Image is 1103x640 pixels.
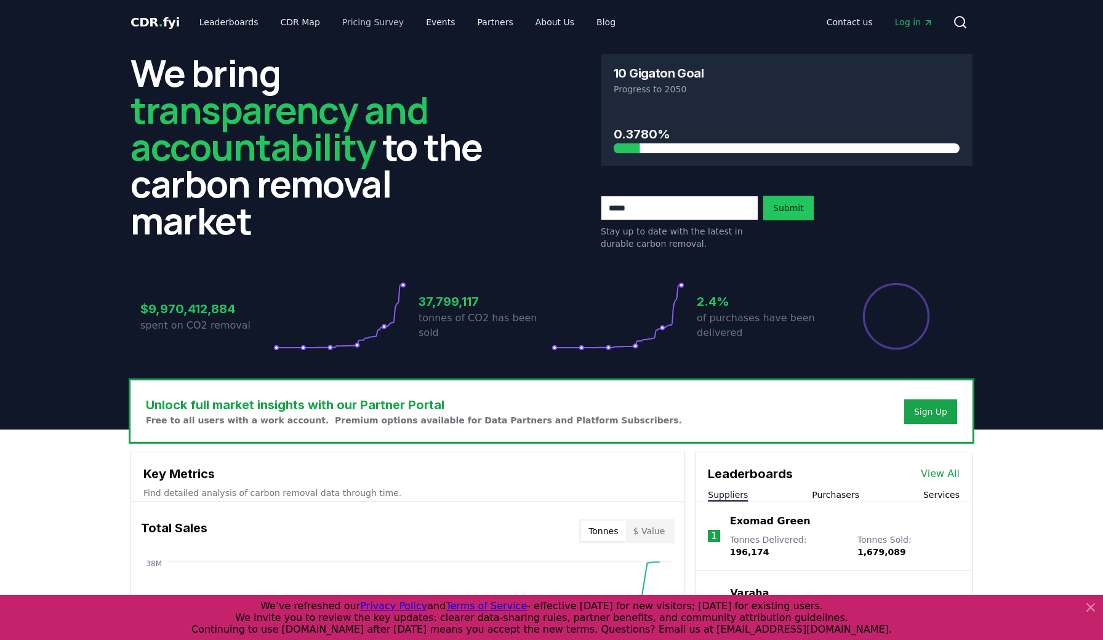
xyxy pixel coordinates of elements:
[711,529,717,543] p: 1
[730,547,769,557] span: 196,174
[146,559,162,568] tspan: 38M
[626,521,673,541] button: $ Value
[468,11,523,33] a: Partners
[817,11,883,33] a: Contact us
[857,547,906,557] span: 1,679,089
[143,465,672,483] h3: Key Metrics
[730,586,769,601] a: Varaha
[697,311,830,340] p: of purchases have been delivered
[895,16,933,28] span: Log in
[614,125,960,143] h3: 0.3780%
[141,519,207,543] h3: Total Sales
[730,534,845,558] p: Tonnes Delivered :
[143,487,672,499] p: Find detailed analysis of carbon removal data through time.
[140,300,273,318] h3: $9,970,412,884
[140,318,273,333] p: spent on CO2 removal
[601,225,758,250] p: Stay up to date with the latest in durable carbon removal.
[708,489,748,501] button: Suppliers
[130,54,502,239] h2: We bring to the carbon removal market
[190,11,268,33] a: Leaderboards
[862,282,931,351] div: Percentage of sales delivered
[190,11,625,33] nav: Main
[812,489,859,501] button: Purchasers
[130,84,428,172] span: transparency and accountability
[708,465,793,483] h3: Leaderboards
[159,15,163,30] span: .
[730,514,811,529] a: Exomad Green
[711,594,717,609] p: 2
[130,14,180,31] a: CDR.fyi
[817,11,943,33] nav: Main
[614,67,704,79] h3: 10 Gigaton Goal
[697,292,830,311] h3: 2.4%
[614,83,960,95] p: Progress to 2050
[332,11,414,33] a: Pricing Survey
[914,406,947,418] a: Sign Up
[146,414,682,426] p: Free to all users with a work account. Premium options available for Data Partners and Platform S...
[857,534,960,558] p: Tonnes Sold :
[146,396,682,414] h3: Unlock full market insights with our Partner Portal
[416,11,465,33] a: Events
[904,399,957,424] button: Sign Up
[587,11,625,33] a: Blog
[526,11,584,33] a: About Us
[921,466,960,481] a: View All
[419,292,551,311] h3: 37,799,117
[923,489,960,501] button: Services
[419,311,551,340] p: tonnes of CO2 has been sold
[763,196,814,220] button: Submit
[581,521,625,541] button: Tonnes
[885,11,943,33] a: Log in
[271,11,330,33] a: CDR Map
[130,15,180,30] span: CDR fyi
